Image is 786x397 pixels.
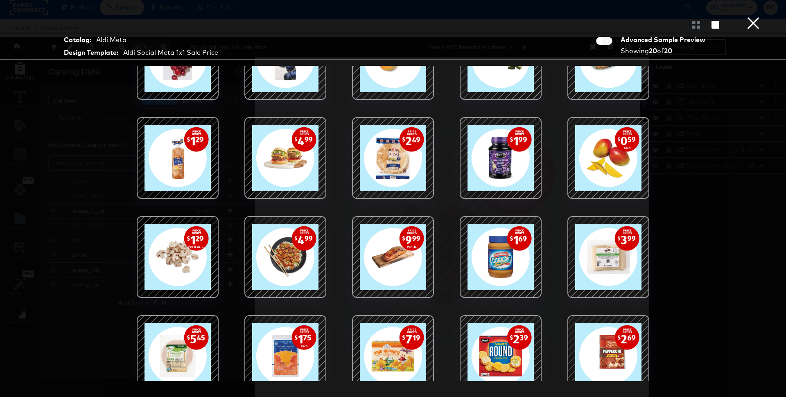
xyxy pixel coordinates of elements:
[96,35,126,45] div: Aldi Meta
[64,35,91,45] strong: Catalog:
[64,48,118,57] strong: Design Template:
[621,35,708,45] div: Advanced Sample Preview
[649,47,657,55] strong: 20
[664,47,672,55] strong: 20
[621,46,708,56] div: Showing of
[123,48,218,57] div: Aldi Social Meta 1x1 Sale Price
